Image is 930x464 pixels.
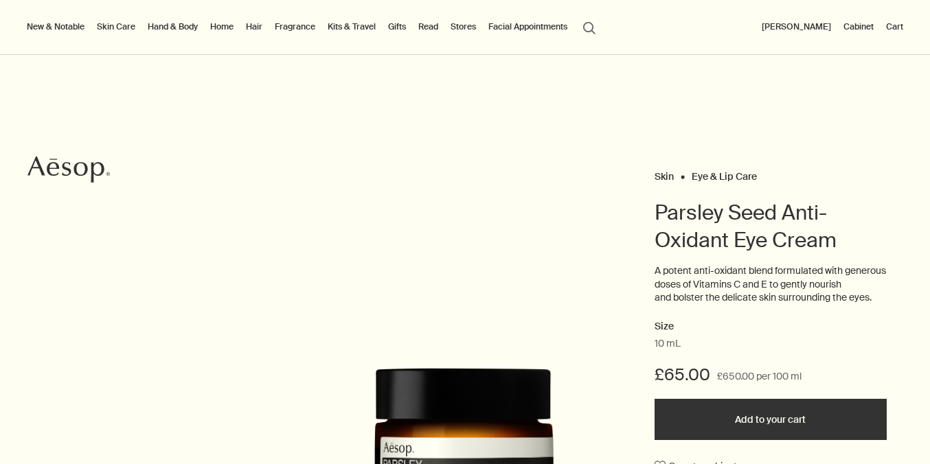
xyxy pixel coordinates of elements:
button: Open search [577,14,602,40]
button: New & Notable [24,19,87,35]
a: Read [416,19,441,35]
a: Kits & Travel [325,19,378,35]
a: Skin [655,170,674,176]
a: Hair [243,19,265,35]
a: Facial Appointments [486,19,570,35]
span: 10 mL [655,337,681,351]
a: Skin Care [94,19,138,35]
h1: Parsley Seed Anti-Oxidant Eye Cream [655,199,887,254]
button: [PERSON_NAME] [759,19,834,35]
p: A potent anti-oxidant blend formulated with generous doses of Vitamins C and E to gently nourish ... [655,264,887,305]
span: £650.00 per 100 ml [717,369,802,385]
h2: Size [655,318,887,335]
a: Cabinet [841,19,876,35]
a: Fragrance [272,19,318,35]
a: Aesop [24,152,113,190]
a: Hand & Body [145,19,201,35]
a: Gifts [385,19,409,35]
button: Cart [883,19,906,35]
button: Add to your cart - £65.00 [655,399,887,440]
span: £65.00 [655,364,710,386]
a: Home [207,19,236,35]
a: Eye & Lip Care [692,170,757,176]
svg: Aesop [27,156,110,183]
button: Stores [448,19,479,35]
